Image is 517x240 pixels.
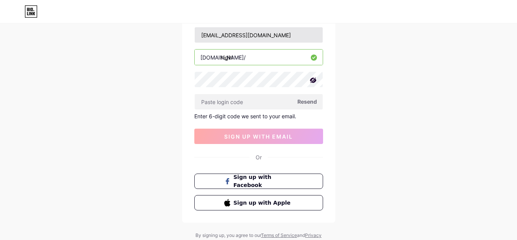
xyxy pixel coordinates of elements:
input: Email [195,27,323,43]
div: Enter 6-digit code we sent to your email. [194,113,323,119]
a: Terms of Service [261,232,297,238]
div: [DOMAIN_NAME]/ [200,53,246,61]
span: Sign up with Apple [233,199,293,207]
div: Or [256,153,262,161]
span: sign up with email [224,133,293,140]
input: Paste login code [195,94,323,109]
button: Sign up with Apple [194,195,323,210]
span: Sign up with Facebook [233,173,293,189]
span: Resend [297,98,317,106]
input: username [195,50,323,65]
button: sign up with email [194,129,323,144]
button: Sign up with Facebook [194,174,323,189]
